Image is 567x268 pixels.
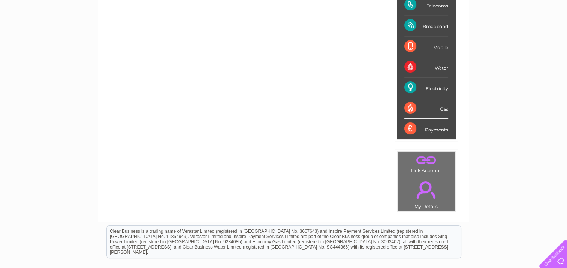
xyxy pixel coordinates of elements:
a: . [399,154,453,167]
a: Log out [542,32,560,37]
div: Water [404,57,448,77]
div: Clear Business is a trading name of Verastar Limited (registered in [GEOGRAPHIC_DATA] No. 3667643... [107,4,461,36]
a: Water [435,32,449,37]
td: My Details [397,175,455,211]
div: Gas [404,98,448,119]
a: 0333 014 3131 [426,4,477,13]
a: Telecoms [475,32,497,37]
a: Blog [502,32,513,37]
a: Contact [517,32,536,37]
a: Energy [454,32,470,37]
div: Mobile [404,36,448,57]
div: Electricity [404,77,448,98]
div: Broadband [404,15,448,36]
a: . [399,177,453,203]
td: Link Account [397,152,455,175]
div: Payments [404,119,448,139]
img: logo.png [20,19,58,42]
